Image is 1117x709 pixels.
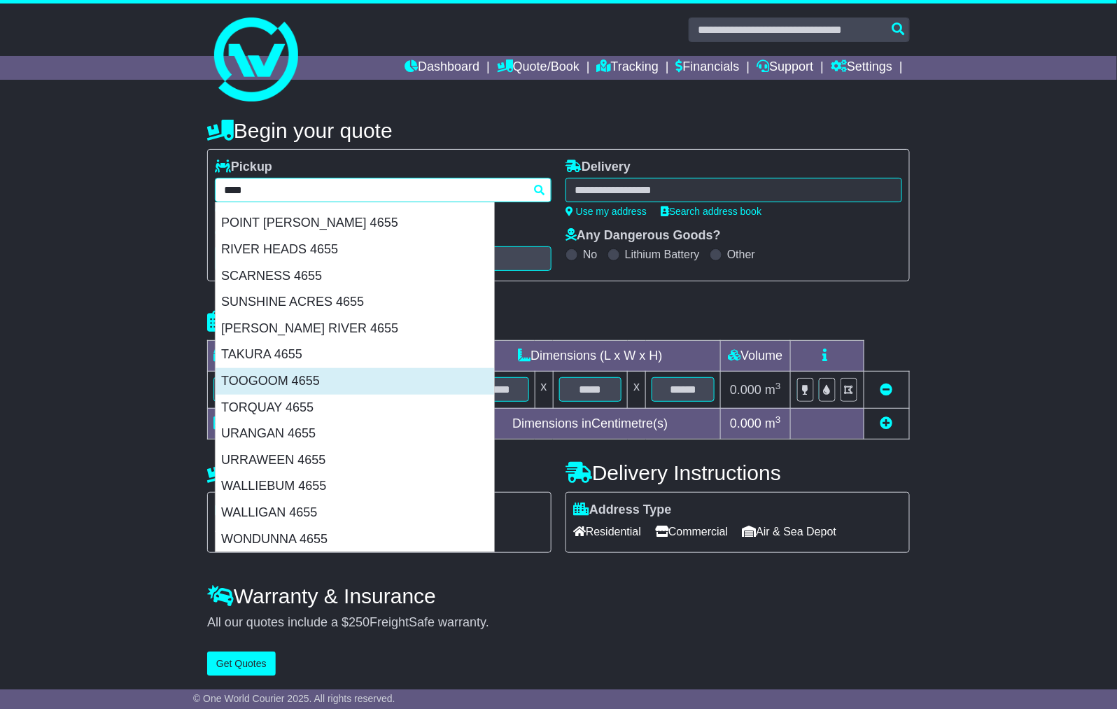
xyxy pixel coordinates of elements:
[208,341,325,372] td: Type
[573,503,672,518] label: Address Type
[207,310,383,333] h4: Package details |
[208,408,325,439] td: Total
[583,248,597,261] label: No
[349,615,370,629] span: 250
[207,652,276,676] button: Get Quotes
[216,368,494,395] div: TOOGOOM 4655
[573,521,641,542] span: Residential
[597,56,659,80] a: Tracking
[216,316,494,342] div: [PERSON_NAME] RIVER 4655
[720,341,790,372] td: Volume
[727,248,755,261] label: Other
[565,461,910,484] h4: Delivery Instructions
[831,56,892,80] a: Settings
[216,395,494,421] div: TORQUAY 4655
[216,473,494,500] div: WALLIEBUM 4655
[535,372,553,408] td: x
[565,160,631,175] label: Delivery
[460,408,720,439] td: Dimensions in Centimetre(s)
[216,526,494,553] div: WONDUNNA 4655
[460,341,720,372] td: Dimensions (L x W x H)
[661,206,761,217] a: Search address book
[207,461,552,484] h4: Pickup Instructions
[625,248,700,261] label: Lithium Battery
[775,381,781,391] sup: 3
[497,56,579,80] a: Quote/Book
[565,228,721,244] label: Any Dangerous Goods?
[655,521,728,542] span: Commercial
[405,56,479,80] a: Dashboard
[216,421,494,447] div: URANGAN 4655
[628,372,646,408] td: x
[207,615,910,631] div: All our quotes include a $ FreightSafe warranty.
[775,414,781,425] sup: 3
[216,263,494,290] div: SCARNESS 4655
[730,416,761,430] span: 0.000
[193,693,395,704] span: © One World Courier 2025. All rights reserved.
[207,119,910,142] h4: Begin your quote
[216,237,494,263] div: RIVER HEADS 4655
[216,447,494,474] div: URRAWEEN 4655
[880,416,893,430] a: Add new item
[216,500,494,526] div: WALLIGAN 4655
[216,210,494,237] div: POINT [PERSON_NAME] 4655
[216,289,494,316] div: SUNSHINE ACRES 4655
[207,584,910,608] h4: Warranty & Insurance
[216,342,494,368] div: TAKURA 4655
[765,416,781,430] span: m
[730,383,761,397] span: 0.000
[743,521,837,542] span: Air & Sea Depot
[215,178,552,202] typeahead: Please provide city
[765,383,781,397] span: m
[565,206,647,217] a: Use my address
[757,56,814,80] a: Support
[215,160,272,175] label: Pickup
[880,383,893,397] a: Remove this item
[676,56,740,80] a: Financials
